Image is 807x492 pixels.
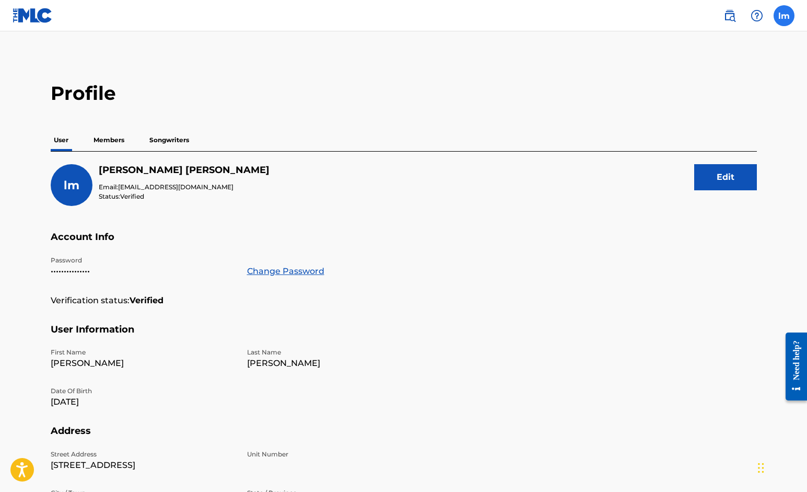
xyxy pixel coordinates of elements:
p: Email: [99,182,270,192]
iframe: Chat Widget [755,442,807,492]
h5: lajuan mcneal [99,164,270,176]
span: lm [64,178,79,192]
iframe: Resource Center [778,322,807,411]
strong: Verified [130,294,163,307]
button: Edit [694,164,757,190]
h5: Address [51,425,757,450]
p: [DATE] [51,396,235,408]
div: Help [746,5,767,26]
p: User [51,129,72,151]
p: Last Name [247,348,431,357]
p: Status: [99,192,270,201]
span: [EMAIL_ADDRESS][DOMAIN_NAME] [118,183,233,191]
h2: Profile [51,82,757,105]
p: Date Of Birth [51,386,235,396]
p: [PERSON_NAME] [51,357,235,370]
h5: Account Info [51,231,757,256]
p: Password [51,256,235,265]
div: User Menu [774,5,794,26]
h5: User Information [51,324,757,348]
p: Verification status: [51,294,130,307]
p: Members [90,129,127,151]
img: help [751,9,763,22]
span: Verified [120,192,144,200]
p: [PERSON_NAME] [247,357,431,370]
img: search [723,9,736,22]
a: Public Search [719,5,740,26]
p: Street Address [51,450,235,459]
p: Songwriters [146,129,192,151]
img: MLC Logo [13,8,53,23]
p: [STREET_ADDRESS] [51,459,235,472]
p: First Name [51,348,235,357]
a: Change Password [247,265,324,278]
div: Drag [758,452,764,484]
p: Unit Number [247,450,431,459]
p: ••••••••••••••• [51,265,235,278]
